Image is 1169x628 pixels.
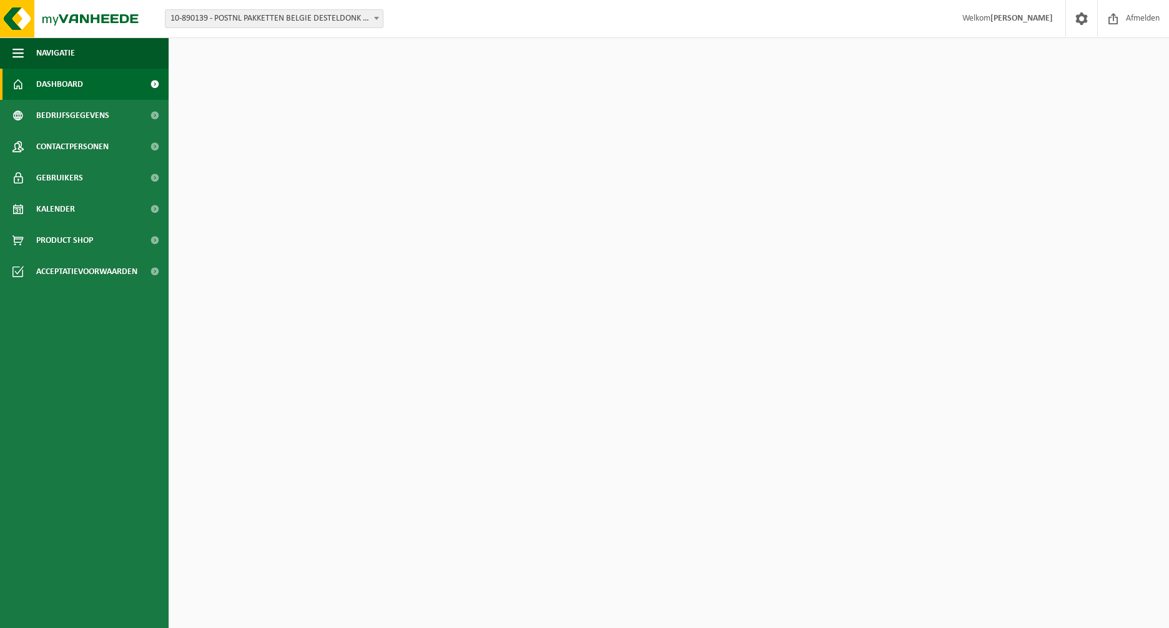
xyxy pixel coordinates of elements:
[36,100,109,131] span: Bedrijfsgegevens
[990,14,1053,23] strong: [PERSON_NAME]
[165,9,383,28] span: 10-890139 - POSTNL PAKKETTEN BELGIE DESTELDONK - DESTELDONK
[36,37,75,69] span: Navigatie
[36,256,137,287] span: Acceptatievoorwaarden
[36,194,75,225] span: Kalender
[36,225,93,256] span: Product Shop
[36,131,109,162] span: Contactpersonen
[36,162,83,194] span: Gebruikers
[36,69,83,100] span: Dashboard
[165,10,383,27] span: 10-890139 - POSTNL PAKKETTEN BELGIE DESTELDONK - DESTELDONK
